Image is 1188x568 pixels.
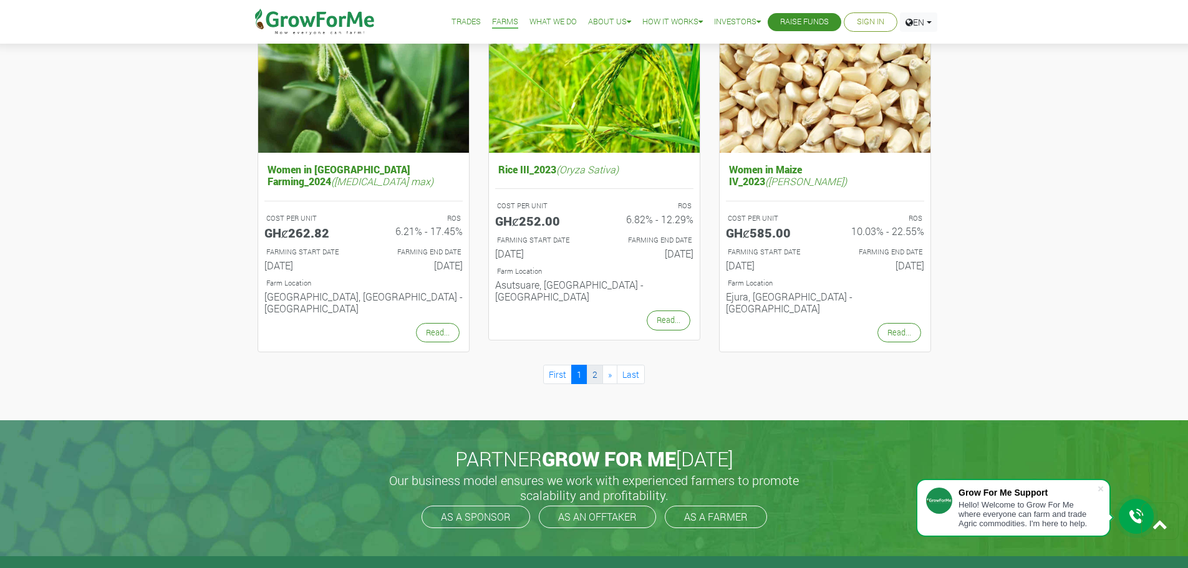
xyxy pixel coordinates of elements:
[728,278,922,289] p: Location of Farm
[253,447,935,471] h2: PARTNER [DATE]
[375,213,461,224] p: ROS
[728,213,814,224] p: COST PER UNIT
[720,11,930,153] img: growforme image
[495,248,585,259] h6: [DATE]
[543,365,572,384] a: First
[373,225,463,237] h6: 6.21% - 17.45%
[539,506,656,528] a: AS AN OFFTAKER
[571,365,587,384] a: 1
[900,12,937,32] a: EN
[373,259,463,271] h6: [DATE]
[556,163,619,176] i: (Oryza Sativa)
[497,235,583,246] p: FARMING START DATE
[587,365,603,384] a: 2
[264,160,463,190] h5: Women in [GEOGRAPHIC_DATA] Farming_2024
[606,235,692,246] p: FARMING END DATE
[836,213,922,224] p: ROS
[604,248,693,259] h6: [DATE]
[376,473,813,503] h5: Our business model ensures we work with experienced farmers to promote scalability and profitabil...
[857,16,884,29] a: Sign In
[588,16,631,29] a: About Us
[266,278,461,289] p: Location of Farm
[497,266,692,277] p: Location of Farm
[422,506,530,528] a: AS A SPONSOR
[604,213,693,225] h6: 6.82% - 12.29%
[542,445,676,472] span: GROW FOR ME
[877,323,921,342] a: Read...
[264,291,463,314] h6: [GEOGRAPHIC_DATA], [GEOGRAPHIC_DATA] - [GEOGRAPHIC_DATA]
[726,225,816,240] h5: GHȼ585.00
[608,368,612,380] span: »
[266,213,352,224] p: COST PER UNIT
[959,488,1097,498] div: Grow For Me Support
[726,291,924,314] h6: Ejura, [GEOGRAPHIC_DATA] - [GEOGRAPHIC_DATA]
[834,225,924,237] h6: 10.03% - 22.55%
[375,247,461,258] p: FARMING END DATE
[834,259,924,271] h6: [DATE]
[959,500,1097,528] div: Hello! Welcome to Grow For Me where everyone can farm and trade Agric commodities. I'm here to help.
[606,201,692,211] p: ROS
[492,16,518,29] a: Farms
[416,323,460,342] a: Read...
[452,16,481,29] a: Trades
[264,259,354,271] h6: [DATE]
[726,259,816,271] h6: [DATE]
[264,225,354,240] h5: GHȼ262.82
[266,247,352,258] p: FARMING START DATE
[714,16,761,29] a: Investors
[642,16,703,29] a: How it Works
[489,11,700,153] img: growforme image
[331,175,433,188] i: ([MEDICAL_DATA] max)
[258,365,931,384] nav: Page Navigation
[495,279,693,302] h6: Asutsuare, [GEOGRAPHIC_DATA] - [GEOGRAPHIC_DATA]
[780,16,829,29] a: Raise Funds
[728,247,814,258] p: FARMING START DATE
[836,247,922,258] p: FARMING END DATE
[647,310,690,330] a: Read...
[497,201,583,211] p: COST PER UNIT
[495,213,585,228] h5: GHȼ252.00
[258,11,469,153] img: growforme image
[495,160,693,178] h5: Rice III_2023
[665,506,767,528] a: AS A FARMER
[617,365,645,384] a: Last
[529,16,577,29] a: What We Do
[765,175,847,188] i: ([PERSON_NAME])
[726,160,924,190] h5: Women in Maize IV_2023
